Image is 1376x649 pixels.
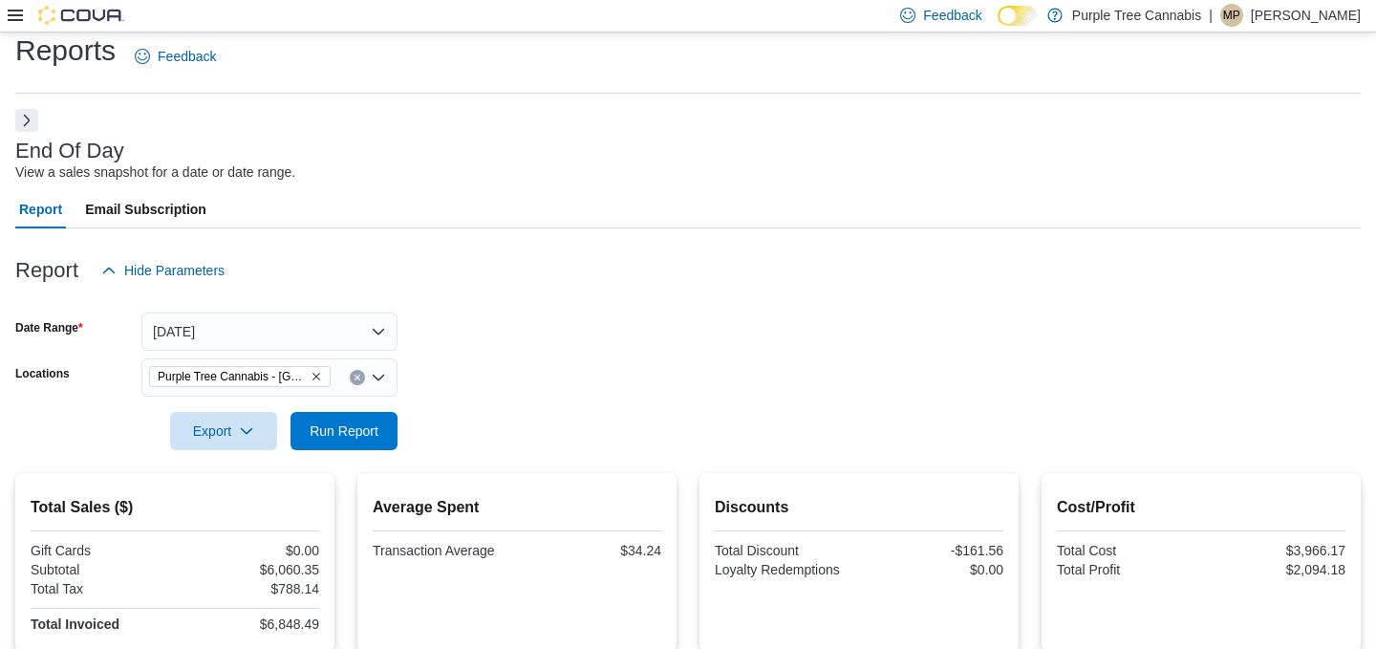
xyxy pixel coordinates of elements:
[158,367,307,386] span: Purple Tree Cannabis - [GEOGRAPHIC_DATA]
[31,562,171,577] div: Subtotal
[179,617,319,632] div: $6,848.49
[38,6,124,25] img: Cova
[715,496,1003,519] h2: Discounts
[15,320,83,335] label: Date Range
[998,26,999,27] span: Dark Mode
[1057,562,1197,577] div: Total Profit
[85,190,206,228] span: Email Subscription
[179,543,319,558] div: $0.00
[715,543,855,558] div: Total Discount
[19,190,62,228] span: Report
[1205,562,1345,577] div: $2,094.18
[715,562,855,577] div: Loyalty Redemptions
[998,6,1038,26] input: Dark Mode
[350,370,365,385] button: Clear input
[15,259,78,282] h3: Report
[94,251,232,290] button: Hide Parameters
[373,496,661,519] h2: Average Spent
[124,261,225,280] span: Hide Parameters
[1209,4,1213,27] p: |
[15,140,124,162] h3: End Of Day
[15,32,116,70] h1: Reports
[521,543,661,558] div: $34.24
[863,562,1003,577] div: $0.00
[1072,4,1201,27] p: Purple Tree Cannabis
[1205,543,1345,558] div: $3,966.17
[310,422,378,441] span: Run Report
[31,617,119,632] strong: Total Invoiced
[182,412,266,450] span: Export
[15,162,295,183] div: View a sales snapshot for a date or date range.
[15,366,70,381] label: Locations
[127,37,224,76] a: Feedback
[31,543,171,558] div: Gift Cards
[31,581,171,596] div: Total Tax
[31,496,319,519] h2: Total Sales ($)
[373,543,513,558] div: Transaction Average
[158,47,216,66] span: Feedback
[170,412,277,450] button: Export
[1251,4,1361,27] p: [PERSON_NAME]
[149,366,331,387] span: Purple Tree Cannabis - Toronto
[1057,543,1197,558] div: Total Cost
[1223,4,1240,27] span: MP
[863,543,1003,558] div: -$161.56
[371,370,386,385] button: Open list of options
[311,371,322,382] button: Remove Purple Tree Cannabis - Toronto from selection in this group
[923,6,981,25] span: Feedback
[179,562,319,577] div: $6,060.35
[15,109,38,132] button: Next
[1220,4,1243,27] div: Matt Piotrowicz
[290,412,398,450] button: Run Report
[179,581,319,596] div: $788.14
[1057,496,1345,519] h2: Cost/Profit
[141,313,398,351] button: [DATE]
